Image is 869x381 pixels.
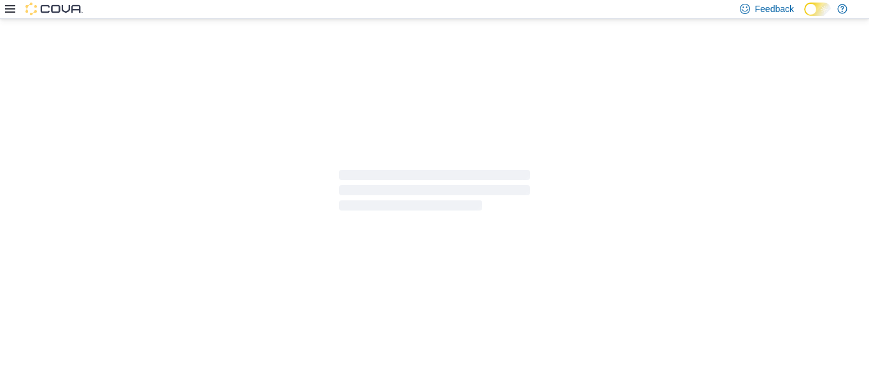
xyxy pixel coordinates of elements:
span: Feedback [755,3,794,15]
img: Cova [25,3,83,15]
span: Loading [339,172,530,213]
input: Dark Mode [804,3,831,16]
